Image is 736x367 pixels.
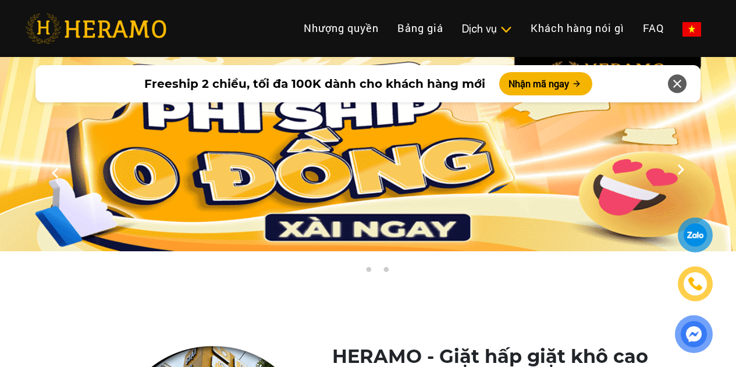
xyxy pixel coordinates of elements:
button: Nhận mã ngay [499,72,592,95]
button: 3 [380,266,392,278]
button: 1 [345,266,357,278]
img: subToggleIcon [500,24,512,35]
a: phone-icon [680,268,711,300]
a: Bảng giá [388,16,453,41]
a: Khách hàng nói gì [521,16,634,41]
button: 2 [362,266,374,278]
img: vn-flag.png [682,22,701,37]
img: heramo-logo.png [26,13,166,44]
img: phone-icon [689,277,702,290]
span: Freeship 2 chiều, tối đa 100K dành cho khách hàng mới [144,75,485,92]
div: Dịch vụ [462,21,512,37]
a: Nhượng quyền [294,16,388,41]
a: FAQ [634,16,673,41]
